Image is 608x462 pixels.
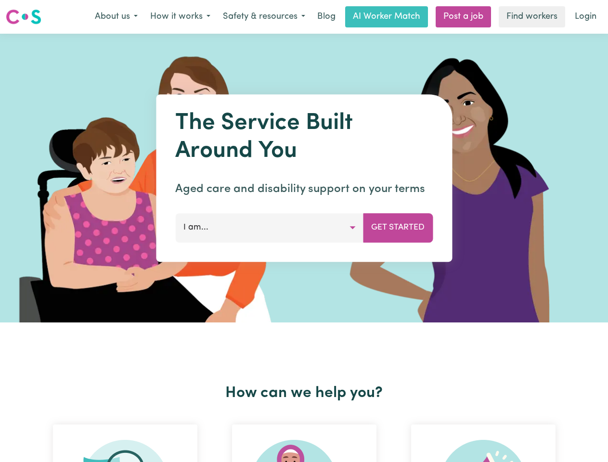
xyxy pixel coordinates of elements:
button: About us [89,7,144,27]
a: Login [569,6,602,27]
img: Careseekers logo [6,8,41,26]
button: I am... [175,213,363,242]
a: AI Worker Match [345,6,428,27]
button: Get Started [363,213,433,242]
a: Post a job [436,6,491,27]
button: How it works [144,7,217,27]
p: Aged care and disability support on your terms [175,180,433,198]
a: Blog [311,6,341,27]
h2: How can we help you? [36,384,573,402]
h1: The Service Built Around You [175,110,433,165]
a: Careseekers logo [6,6,41,28]
a: Find workers [499,6,565,27]
button: Safety & resources [217,7,311,27]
